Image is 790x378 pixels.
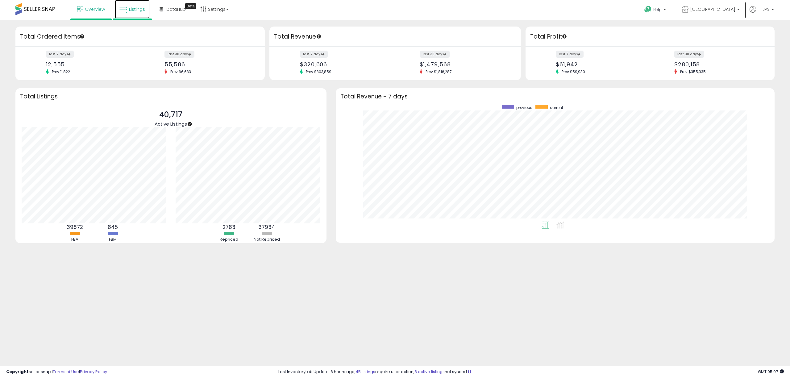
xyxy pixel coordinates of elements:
label: last 30 days [164,51,194,58]
div: Not Repriced [248,237,285,243]
span: Prev: 66,633 [167,69,194,74]
b: 37934 [258,223,275,231]
h3: Total Profit [530,32,770,41]
span: DataHub [166,6,186,12]
div: $61,942 [556,61,645,68]
div: 55,586 [164,61,254,68]
span: current [550,105,563,110]
b: 845 [108,223,118,231]
b: 39872 [67,223,83,231]
span: [GEOGRAPHIC_DATA] [690,6,735,12]
a: Hi JPS [750,6,774,20]
i: Get Help [644,6,652,13]
div: $1,479,568 [420,61,510,68]
a: Help [639,1,672,20]
div: Tooltip anchor [185,3,196,9]
div: FBA [56,237,94,243]
h3: Total Ordered Items [20,32,260,41]
div: $320,606 [300,61,390,68]
span: Hi JPS [758,6,770,12]
span: Prev: $355,935 [677,69,709,74]
span: Overview [85,6,105,12]
label: last 30 days [674,51,704,58]
div: Tooltip anchor [316,34,322,39]
h3: Total Listings [20,94,322,99]
span: Prev: $303,859 [303,69,335,74]
div: $280,158 [674,61,764,68]
h3: Total Revenue - 7 days [340,94,770,99]
span: Prev: 11,822 [49,69,73,74]
span: Prev: $1,816,287 [422,69,455,74]
span: Active Listings [155,121,187,127]
div: Tooltip anchor [79,34,85,39]
span: Listings [129,6,145,12]
b: 2783 [222,223,235,231]
label: last 7 days [46,51,74,58]
h3: Total Revenue [274,32,516,41]
label: last 7 days [300,51,328,58]
div: Tooltip anchor [187,121,193,127]
div: 12,555 [46,61,135,68]
p: 40,717 [155,109,187,121]
span: Prev: $59,930 [559,69,588,74]
span: Help [653,7,662,12]
span: previous [516,105,532,110]
label: last 30 days [420,51,450,58]
div: Tooltip anchor [562,34,567,39]
div: Repriced [210,237,247,243]
div: FBM [94,237,131,243]
label: last 7 days [556,51,584,58]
